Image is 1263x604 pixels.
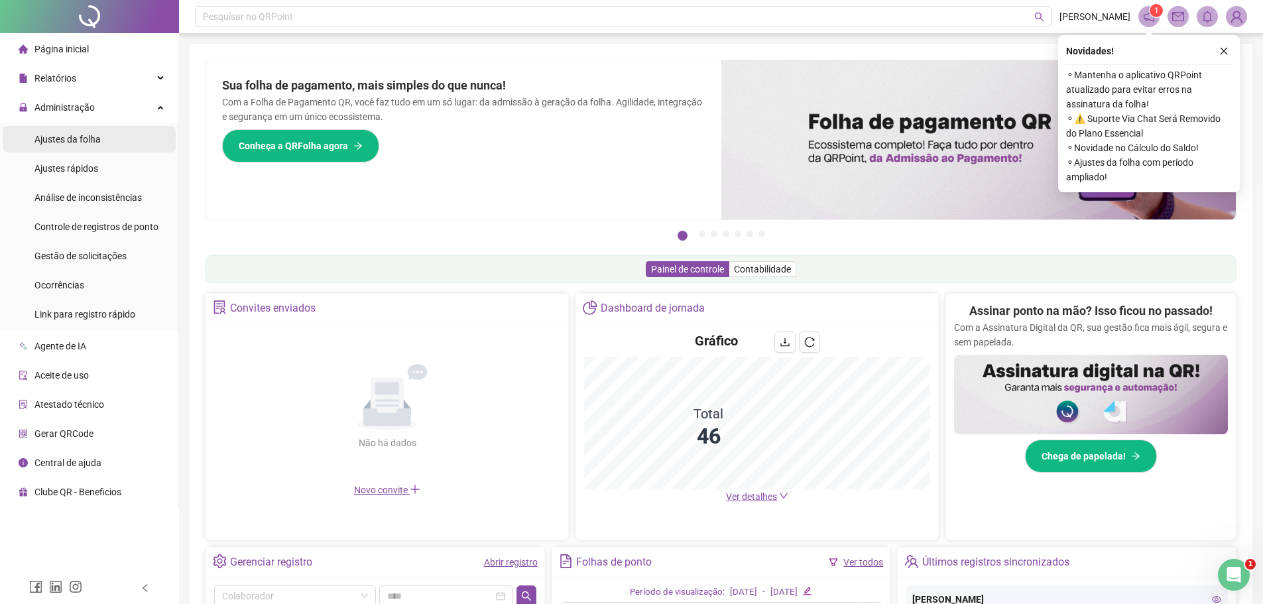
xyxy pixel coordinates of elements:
span: Conheça a QRFolha agora [239,139,348,153]
h4: Gráfico [695,332,738,350]
a: Ver detalhes down [726,491,788,502]
h2: Assinar ponto na mão? Isso ficou no passado! [969,302,1213,320]
span: edit [803,587,812,595]
span: Ver detalhes [726,491,777,502]
div: Últimos registros sincronizados [922,551,1069,574]
span: Relatórios [34,73,76,84]
span: search [1034,12,1044,22]
span: Chega de papelada! [1042,449,1126,463]
span: Central de ajuda [34,457,101,468]
button: 5 [735,231,741,237]
button: 4 [723,231,729,237]
span: file [19,74,28,83]
a: Abrir registro [484,557,538,568]
span: solution [19,400,28,409]
a: Ver todos [843,557,883,568]
p: Com a Assinatura Digital da QR, sua gestão fica mais ágil, segura e sem papelada. [954,320,1228,349]
span: setting [213,554,227,568]
div: Convites enviados [230,297,316,320]
span: Ocorrências [34,280,84,290]
span: Novidades ! [1066,44,1114,58]
iframe: Intercom live chat [1218,559,1250,591]
span: plus [410,484,420,495]
span: team [904,554,918,568]
div: - [762,585,765,599]
span: audit [19,371,28,380]
span: Clube QR - Beneficios [34,487,121,497]
span: home [19,44,28,54]
img: banner%2F02c71560-61a6-44d4-94b9-c8ab97240462.png [954,355,1228,434]
div: Dashboard de jornada [601,297,705,320]
span: lock [19,103,28,112]
span: solution [213,300,227,314]
span: Painel de controle [651,264,724,274]
img: banner%2F8d14a306-6205-4263-8e5b-06e9a85ad873.png [721,60,1236,219]
span: ⚬ ⚠️ Suporte Via Chat Será Removido do Plano Essencial [1066,111,1232,141]
span: Link para registro rápido [34,309,135,320]
p: Com a Folha de Pagamento QR, você faz tudo em um só lugar: da admissão à geração da folha. Agilid... [222,95,705,124]
span: Contabilidade [734,264,791,274]
span: Gerar QRCode [34,428,93,439]
span: download [780,337,790,347]
span: reload [804,337,815,347]
span: ⚬ Novidade no Cálculo do Saldo! [1066,141,1232,155]
div: [DATE] [770,585,798,599]
button: 6 [747,231,753,237]
span: Controle de registros de ponto [34,221,158,232]
span: qrcode [19,429,28,438]
span: notification [1143,11,1155,23]
span: Ajustes rápidos [34,163,98,174]
span: Novo convite [354,485,420,495]
span: Atestado técnico [34,399,104,410]
span: Página inicial [34,44,89,54]
span: left [141,583,150,593]
span: close [1219,46,1229,56]
div: Não há dados [326,436,448,450]
span: pie-chart [583,300,597,314]
span: arrow-right [1131,452,1140,461]
button: 1 [678,231,688,241]
button: Chega de papelada! [1025,440,1157,473]
span: info-circle [19,458,28,467]
span: Gestão de solicitações [34,251,127,261]
span: eye [1212,595,1221,604]
div: [DATE] [730,585,757,599]
span: Administração [34,102,95,113]
img: 78571 [1227,7,1246,27]
div: Folhas de ponto [576,551,652,574]
span: filter [829,558,838,567]
span: mail [1172,11,1184,23]
span: 1 [1154,6,1159,15]
span: bell [1201,11,1213,23]
span: Ajustes da folha [34,134,101,145]
span: gift [19,487,28,497]
span: file-text [559,554,573,568]
span: search [521,591,532,601]
span: down [779,491,788,501]
span: [PERSON_NAME] [1059,9,1130,24]
span: ⚬ Mantenha o aplicativo QRPoint atualizado para evitar erros na assinatura da folha! [1066,68,1232,111]
span: ⚬ Ajustes da folha com período ampliado! [1066,155,1232,184]
h2: Sua folha de pagamento, mais simples do que nunca! [222,76,705,95]
span: facebook [29,580,42,593]
span: arrow-right [353,141,363,151]
span: Análise de inconsistências [34,192,142,203]
span: Aceite de uso [34,370,89,381]
div: Gerenciar registro [230,551,312,574]
span: linkedin [49,580,62,593]
button: Conheça a QRFolha agora [222,129,379,162]
span: 1 [1245,559,1256,570]
button: 7 [758,231,765,237]
span: instagram [69,580,82,593]
sup: 1 [1150,4,1163,17]
span: Agente de IA [34,341,86,351]
button: 2 [699,231,705,237]
div: Período de visualização: [630,585,725,599]
button: 3 [711,231,717,237]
